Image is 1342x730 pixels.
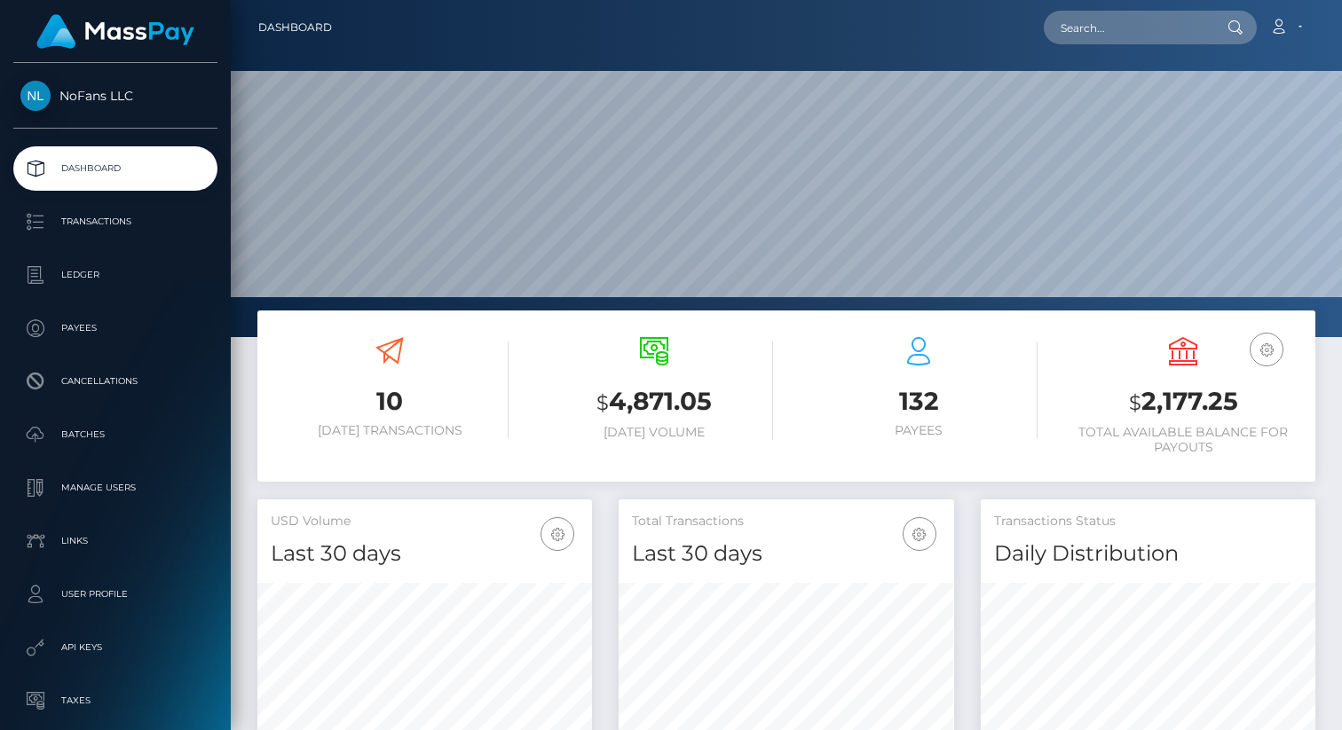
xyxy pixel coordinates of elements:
[994,538,1302,569] h4: Daily Distribution
[20,208,210,235] p: Transactions
[13,359,217,404] a: Cancellations
[20,421,210,448] p: Batches
[20,368,210,395] p: Cancellations
[1129,390,1141,415] small: $
[800,384,1038,419] h3: 132
[20,634,210,661] p: API Keys
[271,423,509,438] h6: [DATE] Transactions
[36,14,194,49] img: MassPay Logo
[13,88,217,104] span: NoFans LLC
[271,538,579,569] h4: Last 30 days
[20,81,51,111] img: NoFans LLC
[20,581,210,608] p: User Profile
[13,146,217,191] a: Dashboard
[535,425,773,440] h6: [DATE] Volume
[13,200,217,244] a: Transactions
[13,572,217,616] a: User Profile
[20,315,210,341] p: Payees
[20,155,210,182] p: Dashboard
[20,475,210,501] p: Manage Users
[13,679,217,723] a: Taxes
[994,513,1302,530] h5: Transactions Status
[13,625,217,670] a: API Keys
[1064,425,1302,455] h6: Total Available Balance for Payouts
[632,513,940,530] h5: Total Transactions
[535,384,773,420] h3: 4,871.05
[13,519,217,563] a: Links
[271,384,509,419] h3: 10
[20,687,210,714] p: Taxes
[13,253,217,297] a: Ledger
[800,423,1038,438] h6: Payees
[271,513,579,530] h5: USD Volume
[20,262,210,288] p: Ledger
[13,466,217,510] a: Manage Users
[1044,11,1211,44] input: Search...
[1064,384,1302,420] h3: 2,177.25
[13,306,217,350] a: Payees
[20,528,210,554] p: Links
[13,412,217,457] a: Batches
[596,390,609,415] small: $
[632,538,940,569] h4: Last 30 days
[258,9,332,46] a: Dashboard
